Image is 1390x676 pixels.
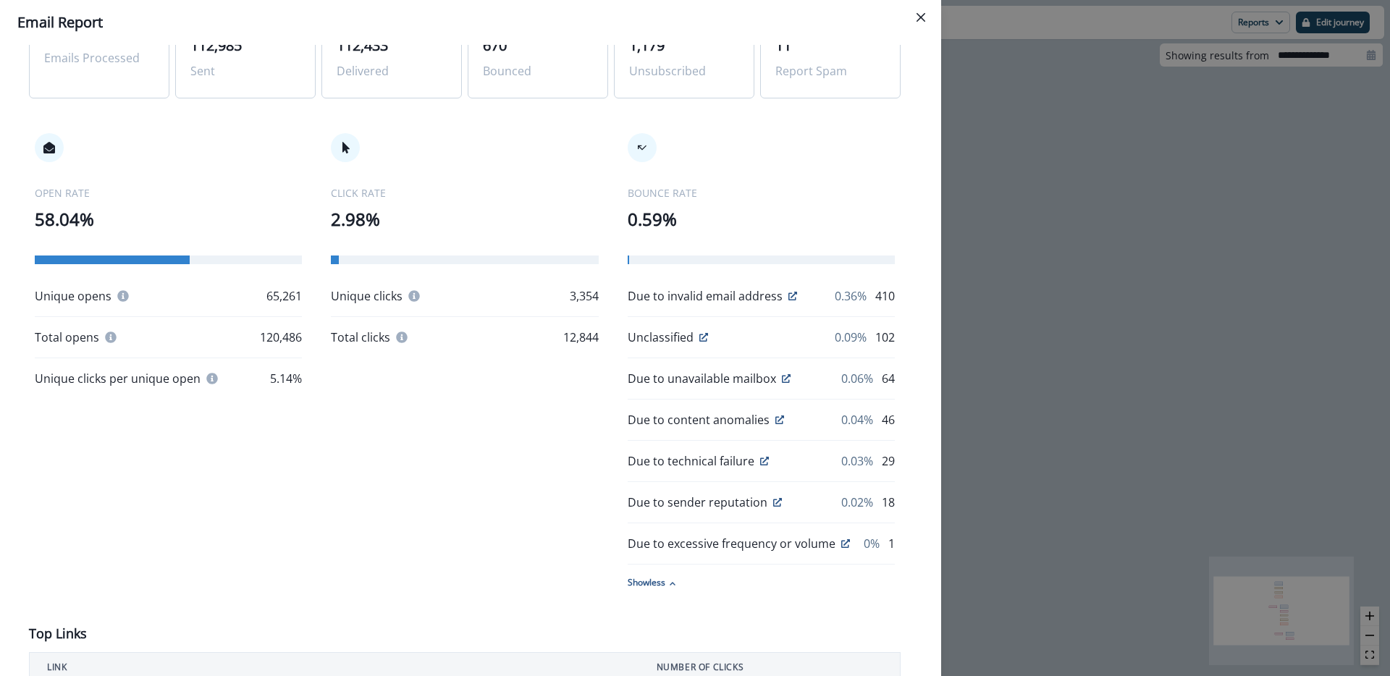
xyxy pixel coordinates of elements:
[841,370,873,387] p: 0.06%
[629,62,739,80] p: Unsubscribed
[835,329,867,346] p: 0.09%
[628,452,754,470] p: Due to technical failure
[841,411,873,428] p: 0.04%
[331,206,598,232] p: 2.98%
[35,185,302,200] p: OPEN RATE
[775,62,885,80] p: Report Spam
[44,49,154,67] p: Emails Processed
[483,62,593,80] p: Bounced
[270,370,302,387] p: 5.14%
[628,287,783,305] p: Due to invalid email address
[17,12,924,33] div: Email Report
[35,370,201,387] p: Unique clicks per unique open
[35,287,111,305] p: Unique opens
[882,370,895,387] p: 64
[337,35,388,55] span: 112,433
[775,35,791,55] span: 11
[266,287,302,305] p: 65,261
[909,6,932,29] button: Close
[882,452,895,470] p: 29
[628,206,895,232] p: 0.59%
[570,287,599,305] p: 3,354
[628,535,835,552] p: Due to excessive frequency or volume
[628,329,694,346] p: Unclassified
[190,62,300,80] p: Sent
[331,287,403,305] p: Unique clicks
[35,206,302,232] p: 58.04%
[331,185,598,200] p: CLICK RATE
[888,535,895,552] p: 1
[190,35,242,55] span: 112,985
[628,411,770,428] p: Due to content anomalies
[628,370,776,387] p: Due to unavailable mailbox
[483,35,507,55] span: 670
[875,287,895,305] p: 410
[882,411,895,428] p: 46
[29,624,87,643] p: Top Links
[35,329,99,346] p: Total opens
[882,494,895,511] p: 18
[260,329,302,346] p: 120,486
[629,35,665,55] span: 1,179
[835,287,867,305] p: 0.36%
[864,535,880,552] p: 0%
[628,576,665,589] p: Show less
[875,329,895,346] p: 102
[331,329,390,346] p: Total clicks
[563,329,599,346] p: 12,844
[841,494,873,511] p: 0.02%
[841,452,873,470] p: 0.03%
[628,494,767,511] p: Due to sender reputation
[337,62,447,80] p: Delivered
[628,185,895,200] p: BOUNCE RATE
